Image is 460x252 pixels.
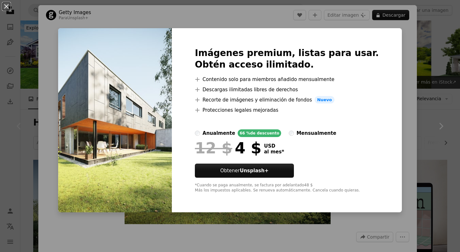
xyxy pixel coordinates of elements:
[58,28,172,213] img: premium_photo-1661963657305-f52dcaeef418
[195,47,379,70] h2: Imágenes premium, listas para usar. Obtén acceso ilimitado.
[195,131,200,136] input: anualmente66 %de descuento
[195,140,232,156] span: 12 $
[264,149,284,155] span: al mes *
[195,96,379,104] li: Recorte de imágenes y eliminación de fondos
[195,183,379,193] div: *Cuando se paga anualmente, se factura por adelantado 48 $ Más los impuestos aplicables. Se renue...
[289,131,294,136] input: mensualmente
[195,164,294,178] button: ObtenerUnsplash+
[195,76,379,83] li: Contenido solo para miembros añadido mensualmente
[238,129,281,137] div: 66 % de descuento
[195,106,379,114] li: Protecciones legales mejoradas
[203,129,235,137] div: anualmente
[296,129,336,137] div: mensualmente
[195,86,379,93] li: Descargas ilimitadas libres de derechos
[240,168,269,174] strong: Unsplash+
[315,96,334,104] span: Nuevo
[264,143,284,149] span: USD
[195,140,261,156] div: 4 $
